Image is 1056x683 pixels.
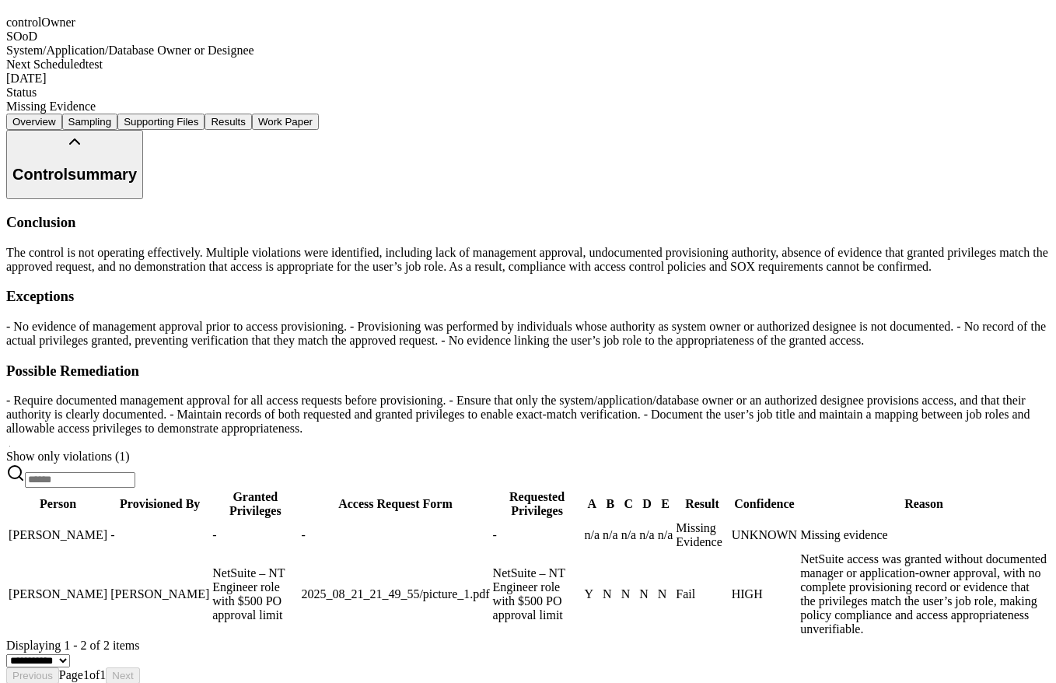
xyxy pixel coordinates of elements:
span: - [110,528,114,541]
span: n/a [639,528,655,541]
span: System/Application/Database Owner or Designee [6,44,254,57]
th: A [584,489,601,519]
div: - No evidence of management approval prior to access provisioning. - Provisioning was performed b... [6,320,1050,348]
button: Overview [6,114,62,130]
span: [PERSON_NAME] [9,528,107,541]
span: - [212,528,216,541]
div: Fail [676,587,728,601]
button: Supporting Files [117,114,205,130]
button: Sampling [62,114,118,130]
h2: Control summary [12,166,137,184]
span: [PERSON_NAME] [110,587,209,601]
th: Provisioned By [110,489,210,519]
h3: Exceptions [6,288,1050,305]
button: Results [205,114,251,130]
th: D [638,489,656,519]
h3: Possible Remediation [6,363,1050,380]
div: Missing Evidence [676,521,728,549]
th: Access Request Form [300,489,490,519]
nav: Tabs [6,114,1050,130]
div: Status [6,86,1050,100]
th: B [602,489,619,519]
span: 2025_08_21_21_49_55/picture_1.pdf [301,587,489,601]
span: NetSuite – NT Engineer role with $500 PO approval limit [212,566,285,622]
th: Person [8,489,108,519]
span: N [621,587,631,601]
div: - Require documented management approval for all access requests before provisioning. - Ensure th... [6,394,1050,436]
h3: Conclusion [6,214,1050,231]
button: Work Paper [252,114,319,130]
span: n/a [585,528,600,541]
div: Next Scheduled test [6,58,1050,72]
span: N [658,587,667,601]
span: N [639,587,649,601]
span: SOoD [6,30,37,43]
span: NetSuite – NT Engineer role with $500 PO approval limit [493,566,565,622]
th: Result [675,489,729,519]
span: Show only violations ( 1 ) [6,450,130,463]
th: C [621,489,638,519]
span: N [603,587,612,601]
p: The control is not operating effectively. Multiple violations were identified, including lack of ... [6,246,1050,274]
button: Controlsummary [6,130,143,199]
div: control Owner [6,16,1050,30]
span: n/a [603,528,618,541]
div: [DATE] [6,72,1050,86]
span: n/a [621,528,637,541]
div: Displaying 1 - 2 of 2 items [6,639,1050,653]
div: UNKNOWN [732,528,797,542]
span: - [301,528,305,541]
th: E [657,489,674,519]
div: Missing evidence [800,528,1047,542]
span: [PERSON_NAME] [9,587,107,601]
th: Reason [799,489,1048,519]
span: Y [585,587,594,601]
th: Requested Privileges [492,489,582,519]
span: n/a [658,528,673,541]
th: Confidence [731,489,798,519]
div: HIGH [732,587,797,601]
span: - [493,528,497,541]
div: NetSuite access was granted without documented manager or application-owner approval, with no com... [800,552,1047,636]
div: Missing Evidence [6,100,1050,114]
span: Page 1 of 1 [59,668,106,681]
th: Granted Privileges [212,489,299,519]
